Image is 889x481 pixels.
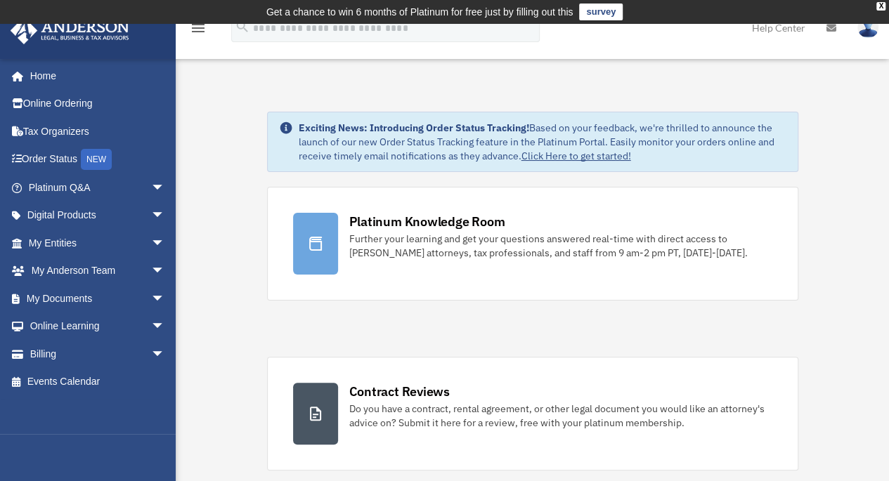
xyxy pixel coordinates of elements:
span: arrow_drop_down [151,257,179,286]
img: Anderson Advisors Platinum Portal [6,17,134,44]
span: arrow_drop_down [151,312,179,341]
a: survey [579,4,623,20]
a: Online Ordering [10,90,186,118]
div: Platinum Knowledge Room [349,213,505,230]
a: Billingarrow_drop_down [10,340,186,368]
div: Further your learning and get your questions answered real-time with direct access to [PERSON_NAM... [349,232,772,260]
a: Events Calendar [10,368,186,396]
a: My Entitiesarrow_drop_down [10,229,186,257]
span: arrow_drop_down [151,202,179,230]
a: Online Learningarrow_drop_down [10,312,186,341]
img: User Pic [857,18,878,38]
span: arrow_drop_down [151,229,179,258]
div: Contract Reviews [349,383,450,400]
div: NEW [81,149,112,170]
a: Tax Organizers [10,117,186,145]
i: search [235,19,250,34]
a: Digital Productsarrow_drop_down [10,202,186,230]
a: Order StatusNEW [10,145,186,174]
div: close [876,2,885,11]
a: menu [190,25,207,37]
a: Platinum Knowledge Room Further your learning and get your questions answered real-time with dire... [267,187,798,301]
span: arrow_drop_down [151,173,179,202]
span: arrow_drop_down [151,340,179,369]
a: Platinum Q&Aarrow_drop_down [10,173,186,202]
div: Do you have a contract, rental agreement, or other legal document you would like an attorney's ad... [349,402,772,430]
a: My Anderson Teamarrow_drop_down [10,257,186,285]
a: My Documentsarrow_drop_down [10,284,186,312]
a: Click Here to get started! [521,150,631,162]
strong: Exciting News: Introducing Order Status Tracking! [299,121,529,134]
div: Based on your feedback, we're thrilled to announce the launch of our new Order Status Tracking fe... [299,121,786,163]
i: menu [190,20,207,37]
span: arrow_drop_down [151,284,179,313]
a: Home [10,62,179,90]
a: Contract Reviews Do you have a contract, rental agreement, or other legal document you would like... [267,357,798,470]
div: Get a chance to win 6 months of Platinum for free just by filling out this [266,4,573,20]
